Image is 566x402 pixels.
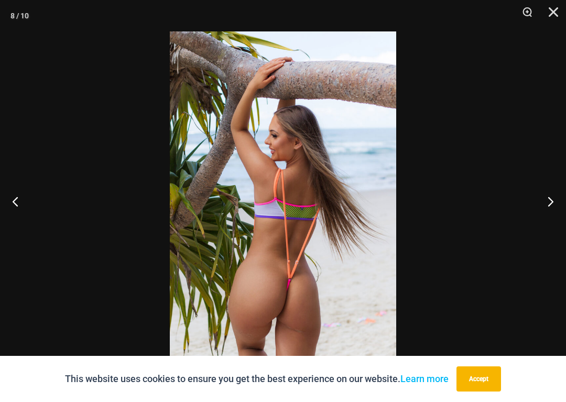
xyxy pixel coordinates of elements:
[456,366,501,392] button: Accept
[170,31,396,371] img: Reckless Neon Crush Lime Crush 349 Crop Top 4561 Sling 03
[10,8,29,24] div: 8 / 10
[65,371,449,387] p: This website uses cookies to ensure you get the best experience on our website.
[527,175,566,227] button: Next
[400,373,449,384] a: Learn more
